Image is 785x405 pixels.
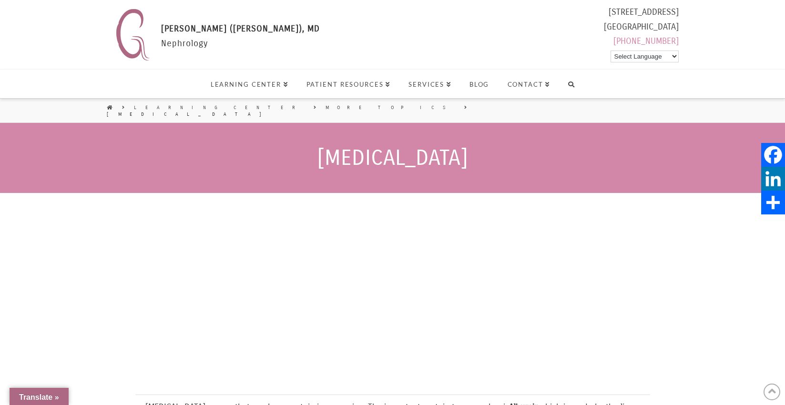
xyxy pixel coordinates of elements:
div: Nephrology [161,21,320,64]
a: [MEDICAL_DATA] [107,111,275,118]
span: [PERSON_NAME] ([PERSON_NAME]), MD [161,23,320,34]
span: Patient Resources [306,81,390,88]
a: LinkedIn [761,167,785,191]
a: Learning Center [134,104,304,111]
select: Language Translate Widget [611,51,679,62]
a: More Topics [326,104,455,111]
a: Contact [498,70,559,98]
span: Services [408,81,451,88]
div: Powered by [604,49,679,64]
a: Patient Resources [297,70,399,98]
a: Learning Center [201,70,297,98]
a: [PHONE_NUMBER] [613,36,679,46]
span: Contact [508,81,551,88]
a: Back to Top [764,384,780,400]
a: Blog [460,70,498,98]
a: Facebook [761,143,785,167]
span: Translate » [19,393,59,401]
div: [STREET_ADDRESS] [GEOGRAPHIC_DATA] [604,5,679,52]
span: Blog [469,81,489,88]
img: Nephrology [112,5,154,64]
a: Services [399,70,460,98]
span: Learning Center [211,81,288,88]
